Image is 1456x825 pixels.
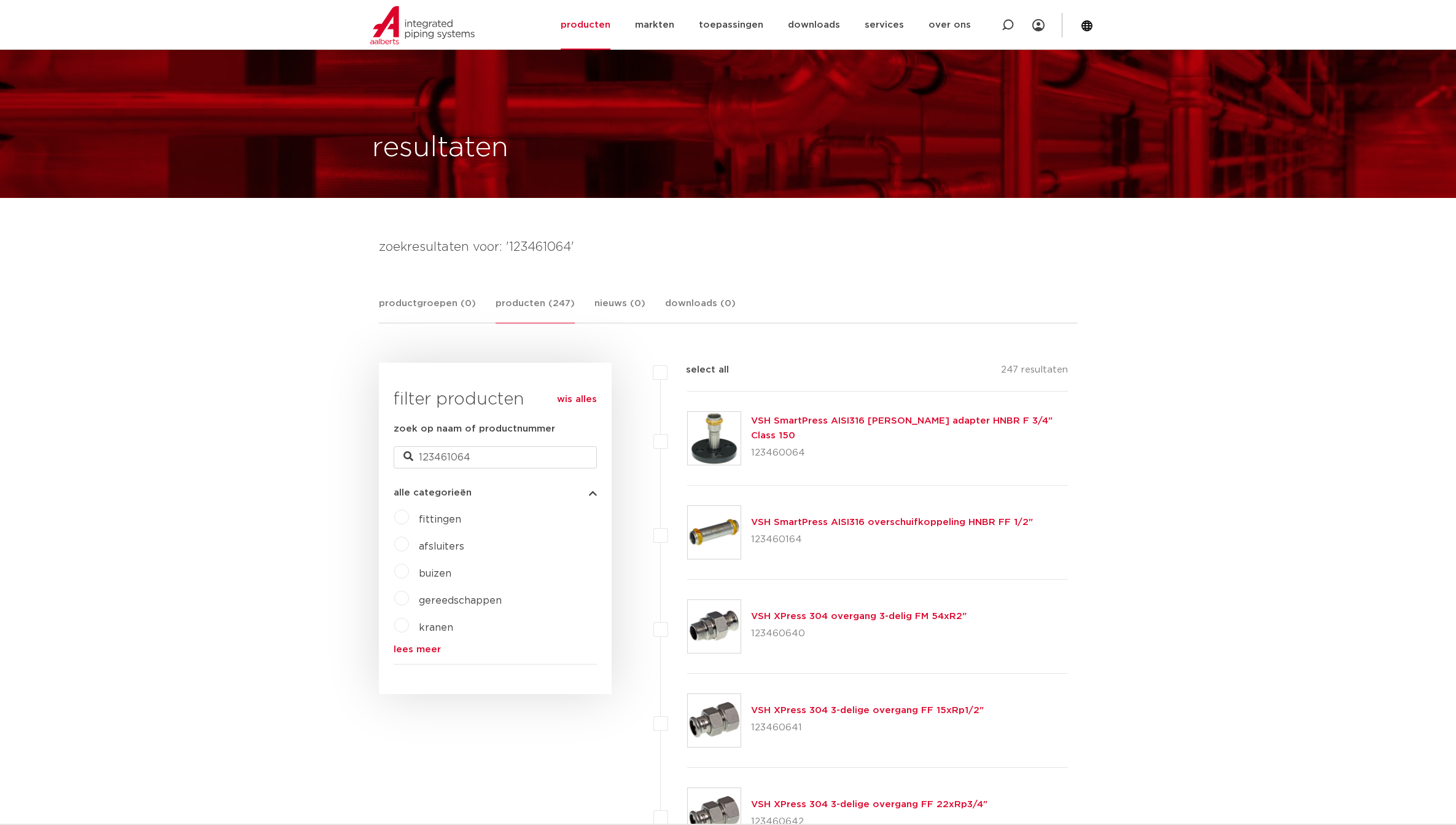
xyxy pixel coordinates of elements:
p: 247 resultaten [1001,363,1068,382]
a: gereedschappen [419,596,502,606]
a: VSH XPress 304 3-delige overgang FF 22xRp3/4" [751,800,987,809]
span: alle categorieën [394,488,472,497]
a: nieuws (0) [594,296,645,323]
p: 123460641 [751,718,984,738]
a: producten (247) [496,296,575,323]
label: select all [668,363,729,377]
a: fittingen [419,515,461,524]
input: zoeken [394,446,597,468]
a: lees meer [394,645,597,654]
img: Thumbnail for VSH XPress 304 3-delige overgang FF 15xRp1/2" [688,694,741,747]
img: Thumbnail for VSH SmartPress AISI316 Van Stone adapter HNBR F 3/4" Class 150 [688,412,741,465]
a: kranen [419,623,453,633]
a: VSH XPress 304 3-delige overgang FF 15xRp1/2" [751,706,984,715]
p: 123460640 [751,624,967,644]
a: productgroepen (0) [379,296,476,323]
a: buizen [419,569,451,578]
a: VSH SmartPress AISI316 overschuifkoppeling HNBR FF 1/2" [751,518,1033,527]
p: 123460064 [751,443,1069,463]
a: afsluiters [419,542,464,551]
label: zoek op naam of productnummer [394,422,555,436]
p: 123460164 [751,530,1033,550]
h4: zoekresultaten voor: '123461064' [379,237,1078,257]
a: VSH SmartPress AISI316 [PERSON_NAME] adapter HNBR F 3/4" Class 150 [751,416,1053,440]
a: downloads (0) [665,296,736,323]
img: Thumbnail for VSH XPress 304 overgang 3-delig FM 54xR2" [688,600,741,653]
button: alle categorieën [394,488,597,497]
a: wis alles [557,392,597,407]
img: Thumbnail for VSH SmartPress AISI316 overschuifkoppeling HNBR FF 1/2" [688,506,741,559]
h1: resultaten [372,128,508,168]
a: VSH XPress 304 overgang 3-delig FM 54xR2" [751,612,967,621]
h3: filter producten [394,387,597,412]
